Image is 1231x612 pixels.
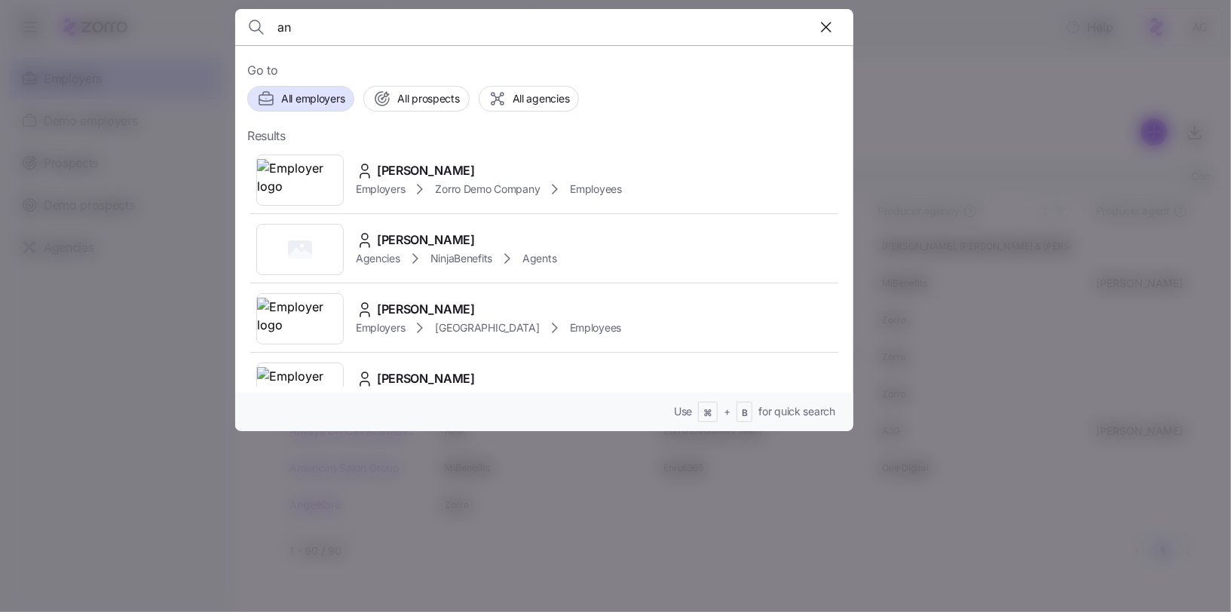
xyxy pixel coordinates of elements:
span: [PERSON_NAME] [377,231,475,249]
span: Employers [356,182,405,197]
span: [GEOGRAPHIC_DATA] [435,320,539,335]
span: All prospects [397,91,459,106]
span: Go to [247,61,841,80]
span: Zorro Demo Company [435,182,540,197]
span: Employees [570,320,621,335]
span: Agents [522,251,556,266]
button: All employers [247,86,354,112]
img: Employer logo [257,367,343,409]
span: for quick search [758,404,835,419]
span: Agencies [356,251,400,266]
span: [PERSON_NAME] [377,300,475,319]
span: All employers [281,91,344,106]
span: Results [247,127,286,145]
span: + [724,404,730,419]
img: Employer logo [257,298,343,340]
span: [PERSON_NAME] [377,161,475,180]
span: B [742,407,748,420]
img: Employer logo [257,159,343,201]
button: All agencies [479,86,580,112]
span: Use [674,404,692,419]
span: Employees [570,182,621,197]
button: All prospects [363,86,469,112]
span: ⌘ [703,407,712,420]
span: Employers [356,320,405,335]
span: All agencies [513,91,570,106]
span: NinjaBenefits [430,251,492,266]
span: [PERSON_NAME] [377,369,475,388]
